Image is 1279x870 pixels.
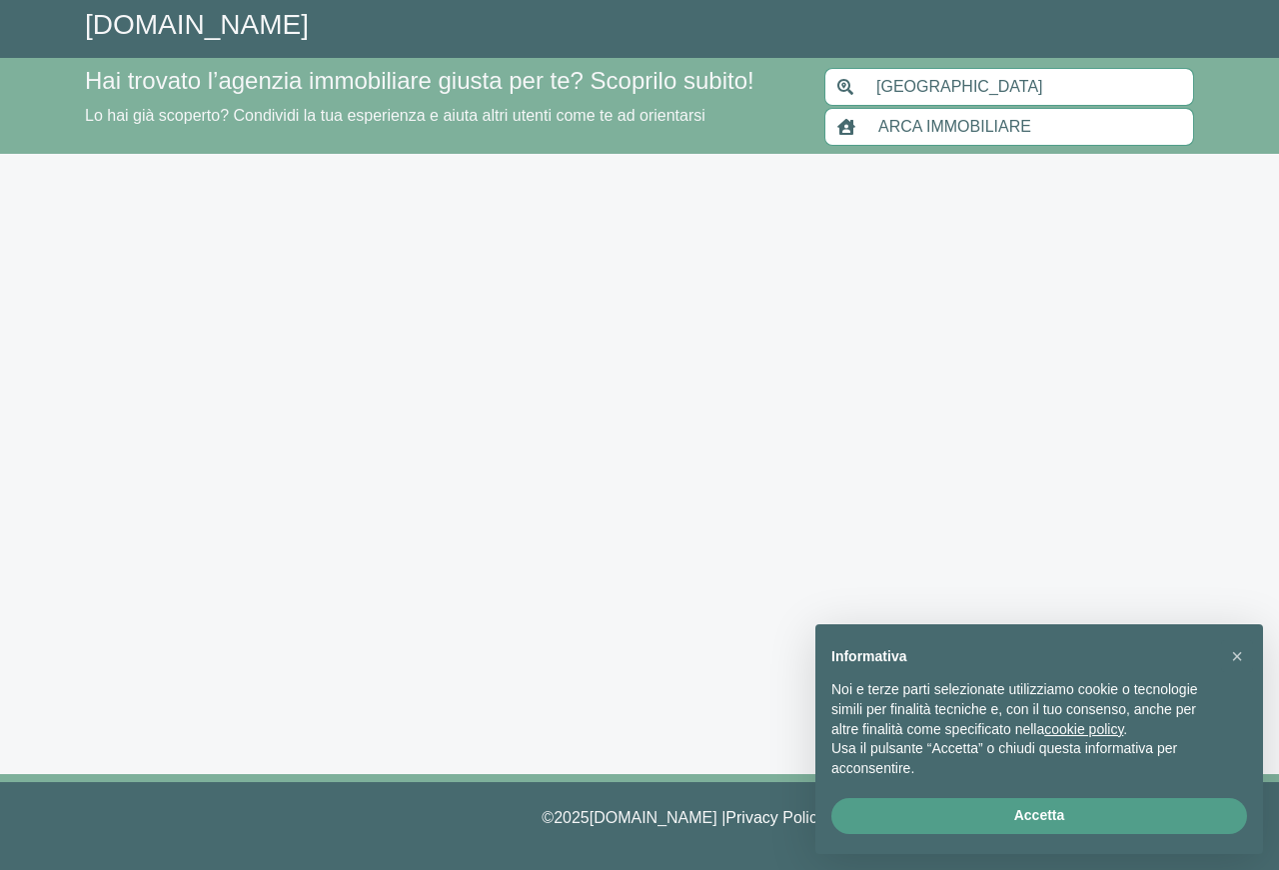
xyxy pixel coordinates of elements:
h4: Hai trovato l’agenzia immobiliare giusta per te? Scoprilo subito! [85,67,800,96]
p: Lo hai già scoperto? Condividi la tua esperienza e aiuta altri utenti come te ad orientarsi [85,104,800,128]
p: Usa il pulsante “Accetta” o chiudi questa informativa per acconsentire. [831,739,1215,778]
p: © 2025 [DOMAIN_NAME] | - - | [85,806,1194,830]
input: Inserisci area di ricerca (Comune o Provincia) [864,68,1194,106]
a: cookie policy - il link si apre in una nuova scheda [1044,721,1123,737]
a: [DOMAIN_NAME] [85,9,309,40]
button: Chiudi questa informativa [1221,640,1253,672]
span: × [1231,645,1243,667]
h2: Informativa [831,648,1215,665]
a: Privacy Policy [725,809,825,826]
p: Noi e terze parti selezionate utilizziamo cookie o tecnologie simili per finalità tecniche e, con... [831,680,1215,739]
input: Inserisci nome agenzia immobiliare [866,108,1194,146]
button: Accetta [831,798,1247,834]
